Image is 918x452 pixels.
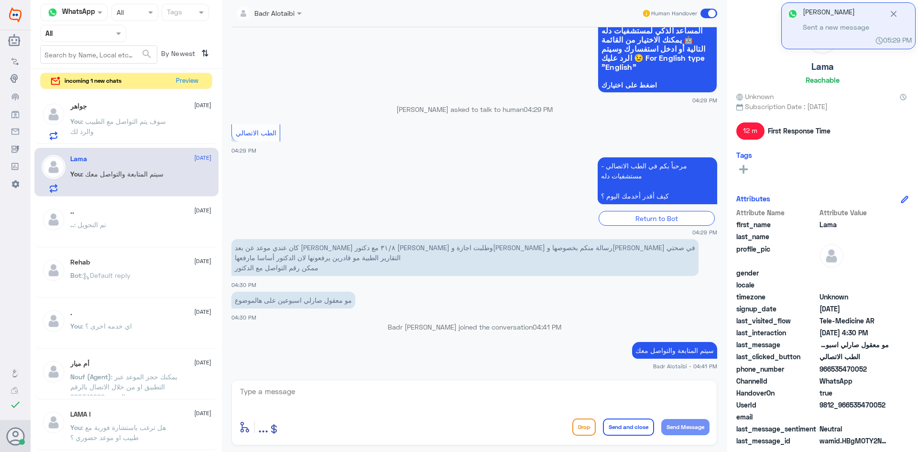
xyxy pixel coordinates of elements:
span: 04:29 PM [231,147,256,154]
span: : سيتم المتابعة والتواصل معك [82,170,164,178]
input: Search by Name, Local etc… [41,46,157,63]
span: incoming 1 new chats [65,77,121,85]
span: 04:41 PM [533,323,561,331]
span: [DATE] [194,257,211,265]
span: Tele-Medicine AR [820,316,889,326]
span: : هل ترغب باستشارة فورية مع طبيب او موعد حضوري ؟ [70,423,166,441]
img: defaultAdmin.png [42,155,66,179]
span: last_message_sentiment [736,424,818,434]
span: You [70,170,82,178]
span: Nouf (Agent) [70,373,111,381]
span: email [736,412,818,422]
i: ⇅ [201,45,209,61]
span: last_message_id [736,436,818,446]
span: Badr Alotaibi - 04:41 PM [653,362,717,370]
h5: LAMA ! [70,410,91,419]
h5: جواهر [70,102,87,110]
h5: Lama [811,61,834,72]
span: مو معقول صارلي اسبوعين على هالموضوع [820,340,889,350]
span: 04:30 PM [231,282,256,288]
span: phone_number [736,364,818,374]
i: check [10,399,21,410]
span: search [141,48,153,60]
span: Bot [70,271,81,279]
span: By Newest [157,45,197,65]
span: HandoverOn [736,388,818,398]
button: Drop [572,419,596,436]
span: null [820,268,889,278]
img: defaultAdmin.png [42,258,66,282]
span: [DATE] [194,101,211,110]
span: 12 m [736,122,765,140]
span: : يمكنك حجز الموعد عبر التطبيق او من خلال الاتصال بالرقم الموحد 920012222 [70,373,177,401]
span: [DATE] [194,206,211,215]
span: الطب الاتصالي [236,129,276,137]
span: Human Handover [651,9,697,18]
span: : Default reply [81,271,131,279]
span: 05:29 PM [875,35,912,45]
span: You [70,423,82,431]
span: Unknown [820,292,889,302]
span: 966535470052 [820,364,889,374]
p: 10/9/2025, 4:41 PM [632,342,717,359]
span: اضغط على اختيارك [601,81,713,89]
div: Tags [165,7,182,19]
span: 04:30 PM [231,314,256,320]
span: signup_date [736,304,818,314]
h5: أم ميار [70,360,89,368]
img: defaultAdmin.png [42,410,66,434]
span: last_message [736,340,818,350]
span: Sent a new message [803,22,869,32]
p: [PERSON_NAME] asked to talk to human [231,104,717,114]
span: 9812_966535470052 [820,400,889,410]
span: [DATE] [194,154,211,162]
img: defaultAdmin.png [42,102,66,126]
span: null [820,280,889,290]
span: profile_pic [736,244,818,266]
button: ... [258,416,268,438]
h6: Attributes [736,194,770,203]
p: 10/9/2025, 4:29 PM [598,157,717,204]
span: UserId [736,400,818,410]
button: Send and close [603,419,654,436]
span: Lama [820,220,889,230]
span: 04:29 PM [524,105,553,113]
h5: Lama [70,155,87,163]
img: whatsapp.png [45,5,60,20]
img: defaultAdmin.png [42,360,66,384]
span: last_interaction [736,328,818,338]
span: first_name [736,220,818,230]
span: سعداء بتواجدك معنا اليوم 👋 أنا المساعد الذكي لمستشفيات دله 🤖 يمكنك الاختيار من القائمة التالية أو... [601,17,713,71]
span: First Response Time [768,126,831,136]
h6: Reachable [806,76,840,84]
span: .. [70,220,74,229]
span: true [820,388,889,398]
span: Subscription Date : [DATE] [736,101,908,111]
span: last_clicked_button [736,352,818,362]
span: You [70,117,82,125]
span: 04:29 PM [692,228,717,236]
img: Widebot Logo [9,7,22,22]
img: defaultAdmin.png [42,309,66,333]
div: Return to Bot [599,211,715,226]
button: Avatar [6,427,24,445]
h5: Rehab [70,258,90,266]
span: locale [736,280,818,290]
p: [PERSON_NAME] [803,7,869,21]
button: Send Message [661,419,710,435]
span: last_visited_flow [736,316,818,326]
span: wamid.HBgMOTY2NTM1NDcwMDUyFQIAEhgUM0E5MUMwMThGQkQ2RUQ5NTlBMEIA [820,436,889,446]
span: : تم التحويل [74,220,106,229]
span: : سوف يتم التواصل مع الطبيب والرد لك [70,117,166,135]
span: 2025-09-07T08:43:21.228Z [820,304,889,314]
button: search [141,46,153,62]
span: Unknown [736,91,774,101]
span: gender [736,268,818,278]
span: : اي خدمه اخرى ؟ [82,322,132,330]
span: ChannelId [736,376,818,386]
h5: .. [70,208,74,216]
span: 2025-09-10T13:30:22.959Z [820,328,889,338]
h5: . [70,309,72,317]
h6: Tags [736,151,752,159]
span: [DATE] [194,358,211,367]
